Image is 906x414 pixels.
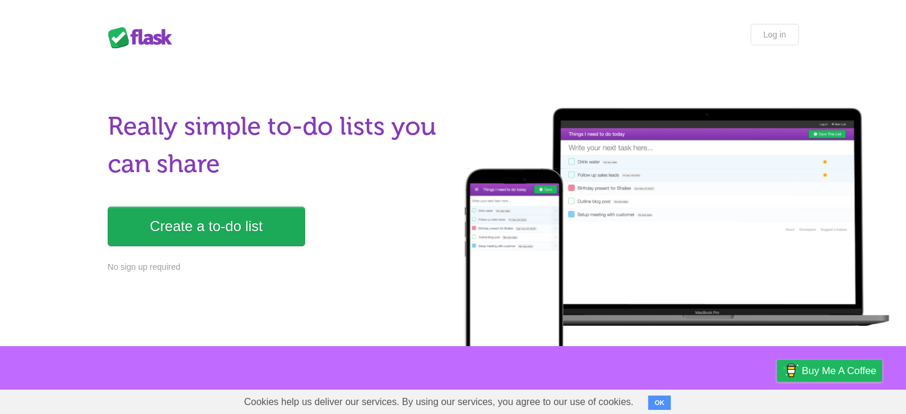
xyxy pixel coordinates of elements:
[108,27,179,48] div: Flask Lists
[777,360,882,382] a: Buy me a coffee
[108,261,446,273] p: No sign up required
[108,108,446,183] h1: Really simple to-do lists you can share
[802,360,876,381] span: Buy me a coffee
[783,360,799,381] img: Buy me a coffee
[648,396,671,410] button: OK
[751,24,798,45] a: Log in
[232,390,646,414] span: Cookies help us deliver our services. By using our services, you agree to our use of cookies.
[108,207,305,246] a: Create a to-do list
